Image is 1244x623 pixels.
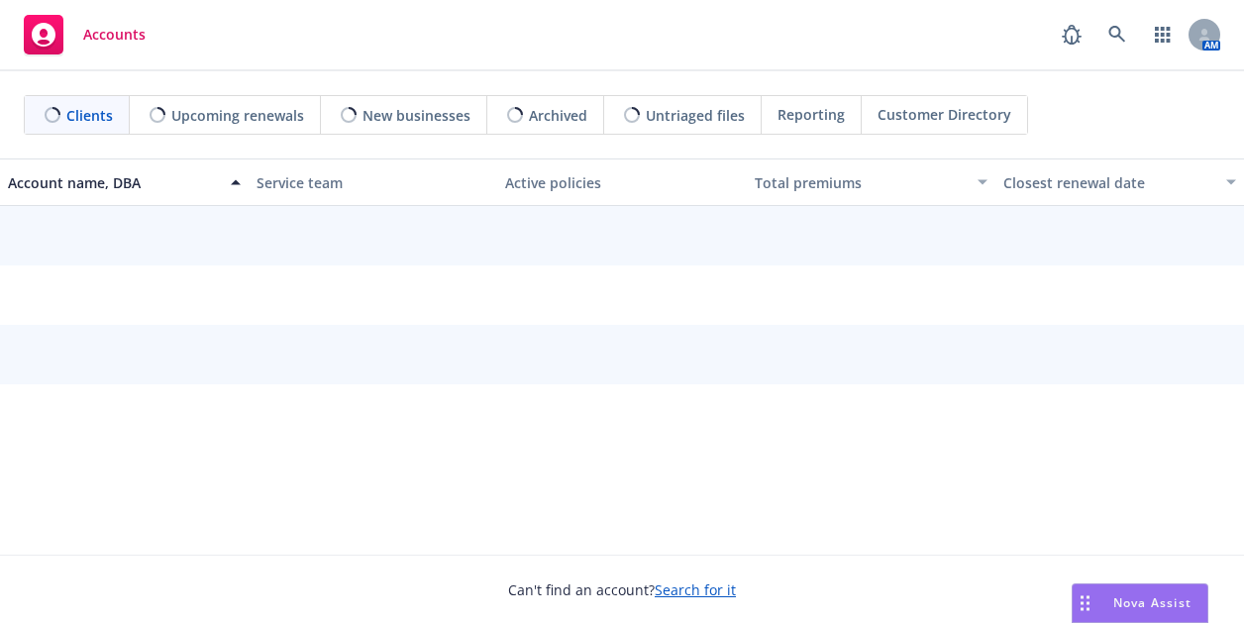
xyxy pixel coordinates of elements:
[777,104,845,125] span: Reporting
[878,104,1011,125] span: Customer Directory
[505,172,738,193] div: Active policies
[1143,15,1183,54] a: Switch app
[755,172,966,193] div: Total premiums
[747,158,995,206] button: Total premiums
[655,580,736,599] a: Search for it
[529,105,587,126] span: Archived
[646,105,745,126] span: Untriaged files
[497,158,746,206] button: Active policies
[1003,172,1214,193] div: Closest renewal date
[249,158,497,206] button: Service team
[16,7,154,62] a: Accounts
[66,105,113,126] span: Clients
[995,158,1244,206] button: Closest renewal date
[1052,15,1091,54] a: Report a Bug
[1097,15,1137,54] a: Search
[83,27,146,43] span: Accounts
[257,172,489,193] div: Service team
[508,579,736,600] span: Can't find an account?
[1113,594,1192,611] span: Nova Assist
[363,105,470,126] span: New businesses
[171,105,304,126] span: Upcoming renewals
[1073,584,1097,622] div: Drag to move
[8,172,219,193] div: Account name, DBA
[1072,583,1208,623] button: Nova Assist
